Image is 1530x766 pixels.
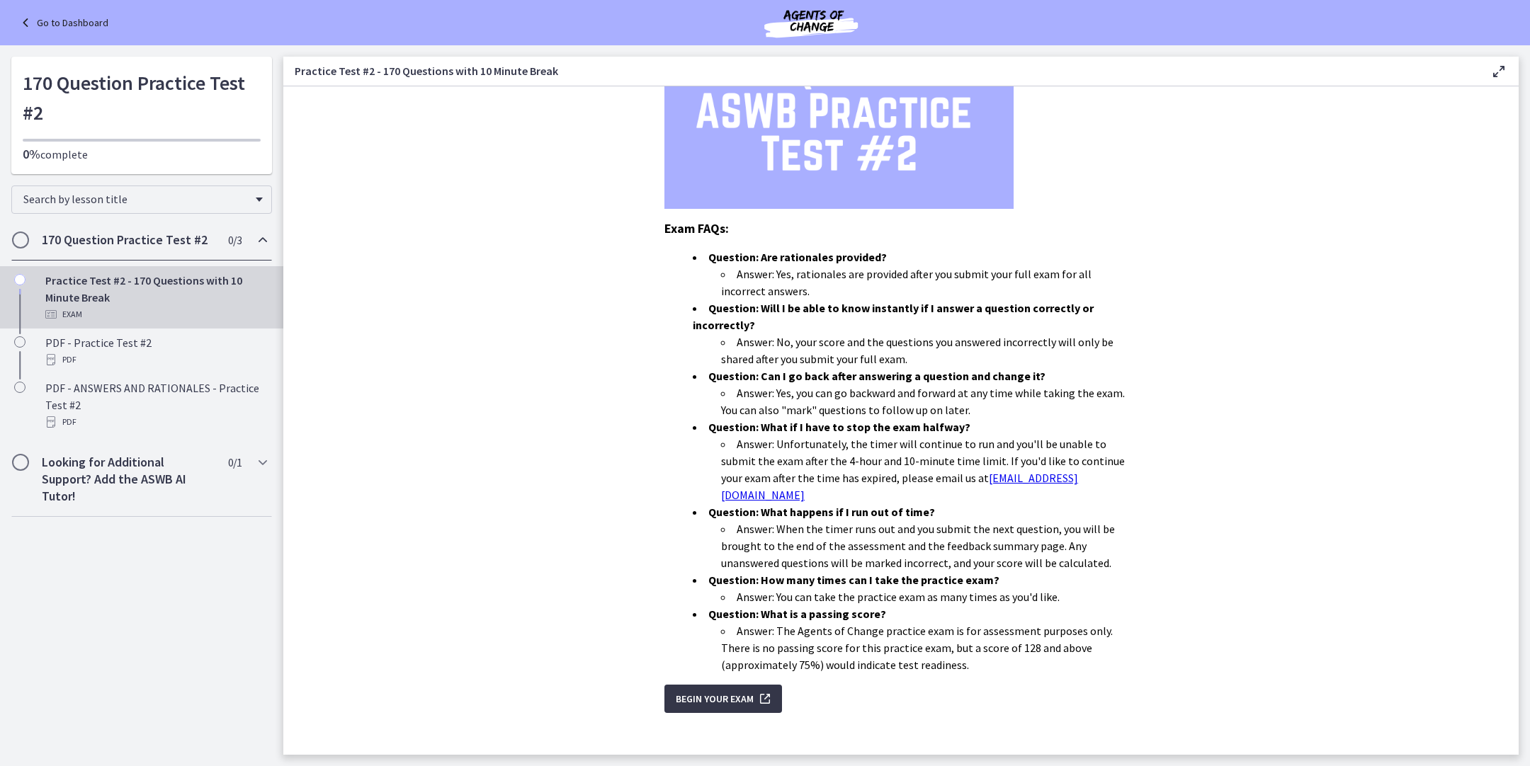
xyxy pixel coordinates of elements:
p: complete [23,146,261,163]
strong: Question: Are rationales provided? [708,250,887,264]
li: Answer: You can take the practice exam as many times as you'd like. [721,588,1138,605]
h2: 170 Question Practice Test #2 [42,231,215,248]
strong: Question: Will I be able to know instantly if I answer a question correctly or incorrectly? [693,301,1094,332]
strong: Question: What happens if I run out of time? [708,505,935,519]
span: 0 / 1 [228,454,242,471]
img: 2.png [664,13,1014,209]
h3: Practice Test #2 - 170 Questions with 10 Minute Break [295,62,1468,79]
button: Begin Your Exam [664,685,782,713]
strong: Question: What is a passing score? [708,607,886,621]
h1: 170 Question Practice Test #2 [23,68,261,127]
span: Begin Your Exam [676,690,754,707]
span: 0 / 3 [228,231,242,248]
h2: Looking for Additional Support? Add the ASWB AI Tutor! [42,454,215,505]
li: Answer: When the timer runs out and you submit the next question, you will be brought to the end ... [721,520,1138,571]
li: Answer: Unfortunately, the timer will continue to run and you'll be unable to submit the exam aft... [721,435,1138,503]
div: Exam [45,306,266,323]
strong: Question: What if I have to stop the exam halfway? [708,420,970,434]
div: PDF [45,413,266,430]
div: Practice Test #2 - 170 Questions with 10 Minute Break [45,272,266,323]
div: PDF - Practice Test #2 [45,334,266,368]
span: Exam FAQs: [664,220,729,236]
li: Answer: No, your score and the questions you answered incorrectly will only be shared after you s... [721,333,1138,367]
span: Search by lesson title [23,192,249,206]
span: 0% [23,146,40,162]
a: Go to Dashboard [17,14,108,31]
strong: Question: How many times can I take the practice exam? [708,573,999,587]
li: Answer: Yes, you can go backward and forward at any time while taking the exam. You can also "mar... [721,384,1138,418]
li: Answer: The Agents of Change practice exam is for assessment purposes only. There is no passing s... [721,622,1138,673]
div: PDF [45,351,266,368]
li: Answer: Yes, rationales are provided after you submit your full exam for all incorrect answers. [721,265,1138,299]
strong: Question: Can I go back after answering a question and change it? [708,369,1045,383]
div: Search by lesson title [11,185,272,214]
img: Agents of Change Social Work Test Prep [726,6,896,40]
div: PDF - ANSWERS AND RATIONALES - Practice Test #2 [45,379,266,430]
